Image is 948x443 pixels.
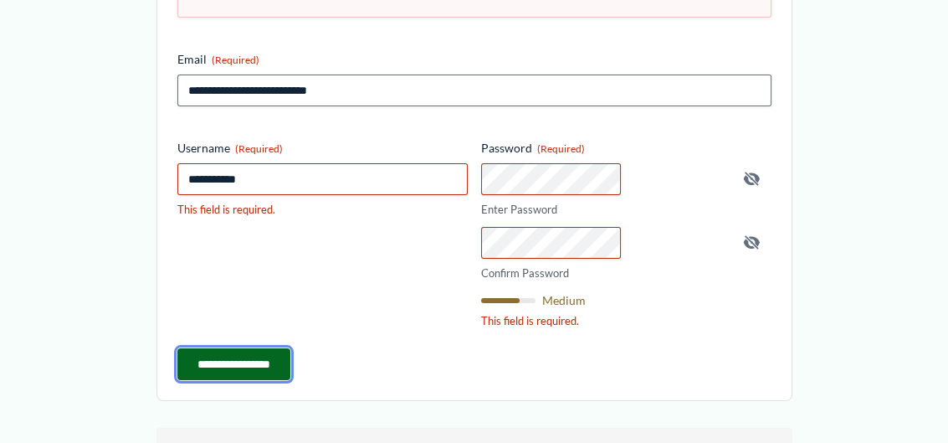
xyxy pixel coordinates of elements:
[177,51,771,68] label: Email
[481,140,585,157] legend: Password
[481,265,771,281] label: Confirm Password
[177,202,468,218] div: This field is required.
[481,313,771,329] div: This field is required.
[741,169,761,189] button: Hide Password
[481,202,771,218] label: Enter Password
[177,140,468,157] label: Username
[741,233,761,253] button: Hide Password
[537,142,585,155] span: (Required)
[481,295,771,306] div: Medium
[235,142,283,155] span: (Required)
[212,54,259,66] span: (Required)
